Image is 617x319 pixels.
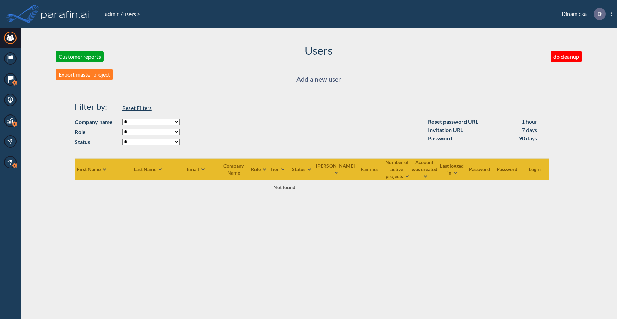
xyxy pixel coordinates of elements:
[439,158,467,180] th: Last logged in
[104,10,121,17] a: admin
[522,158,549,180] th: Login
[75,138,119,146] strong: Status
[75,180,494,194] td: Not found
[428,134,452,142] div: Password
[40,7,91,21] img: logo
[316,158,356,180] th: [PERSON_NAME]
[218,158,251,180] th: Company Name
[122,104,152,111] span: Reset Filters
[75,102,119,112] h4: Filter by:
[305,44,333,57] h2: Users
[75,128,119,136] strong: Role
[522,118,537,126] div: 1 hour
[123,11,141,17] span: users >
[519,134,537,142] div: 90 days
[175,158,218,180] th: Email
[296,74,341,85] a: Add a new user
[467,158,494,180] th: Password
[75,118,119,126] strong: Company name
[597,11,602,17] p: D
[428,118,478,126] div: Reset password URL
[522,126,537,134] div: 7 days
[551,8,612,20] div: Dinamicka
[75,158,134,180] th: First Name
[268,158,288,180] th: Tier
[356,158,384,180] th: Families
[288,158,316,180] th: Status
[494,158,522,180] th: Password
[384,158,411,180] th: Number of active projects
[56,51,104,62] button: Customer reports
[251,158,268,180] th: Role
[104,10,123,18] li: /
[134,158,175,180] th: Last Name
[428,126,463,134] div: Invitation URL
[411,158,439,180] th: Account was created
[56,69,113,80] button: Export master project
[551,51,582,62] button: db cleanup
